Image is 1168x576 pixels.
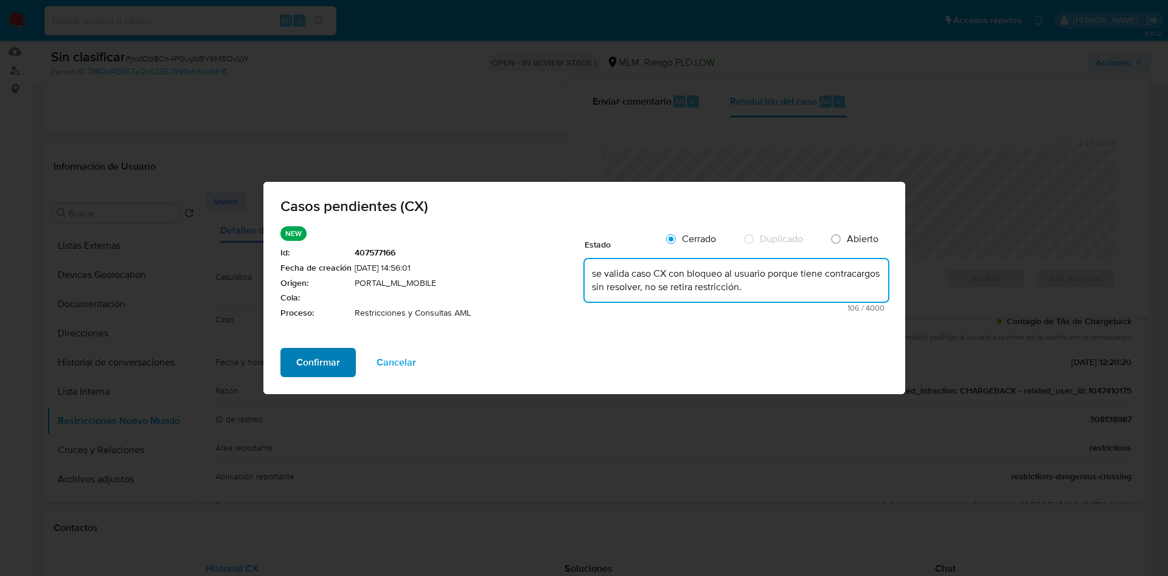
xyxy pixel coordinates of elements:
span: Casos pendientes (CX) [280,199,888,213]
span: Id : [280,247,352,259]
span: PORTAL_ML_MOBILE [355,277,585,290]
button: Confirmar [280,348,356,377]
textarea: se valida caso CX con bloqueo al usuario porque tiene contracargos sin resolver, no se retira res... [585,259,888,302]
span: Proceso : [280,307,352,319]
span: Abierto [847,232,878,246]
span: Cancelar [377,349,416,376]
span: Fecha de creación [280,262,352,274]
span: Cola : [280,292,352,304]
span: [DATE] 14:56:01 [355,262,585,274]
span: Restricciones y Consultas AML [355,307,585,319]
span: Máximo 4000 caracteres [588,304,885,312]
span: Cerrado [682,232,716,246]
p: NEW [280,226,307,241]
span: 407577166 [355,247,585,259]
span: Confirmar [296,349,340,376]
div: Estado [585,226,658,257]
button: Cancelar [361,348,432,377]
span: Origen : [280,277,352,290]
